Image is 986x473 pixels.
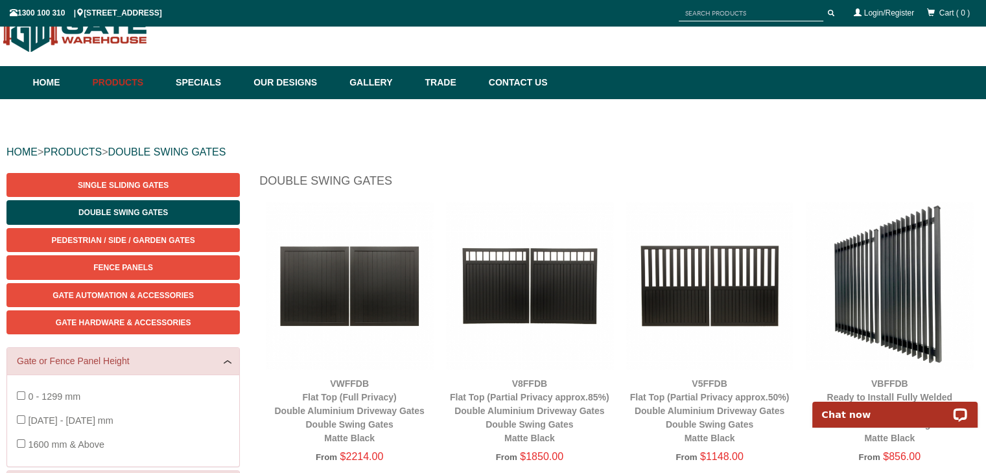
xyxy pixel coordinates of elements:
[806,202,973,369] img: VBFFDB - Ready to Install Fully Welded 65x16mm Vertical Blade - Aluminium Double Swing Gates - Ma...
[28,415,113,426] span: [DATE] - [DATE] mm
[28,439,104,450] span: 1600 mm & Above
[259,173,980,196] h1: Double Swing Gates
[626,202,793,369] img: V5FFDB - Flat Top (Partial Privacy approx.50%) - Double Aluminium Driveway Gates - Double Swing G...
[6,200,240,224] a: Double Swing Gates
[28,391,80,402] span: 0 - 1299 mm
[804,387,986,428] iframe: LiveChat chat widget
[446,202,613,369] img: V8FFDB - Flat Top (Partial Privacy approx.85%) - Double Aluminium Driveway Gates - Double Swing G...
[343,66,418,99] a: Gallery
[6,132,980,173] div: > >
[679,5,823,21] input: SEARCH PRODUCTS
[108,146,226,157] a: DOUBLE SWING GATES
[10,8,162,17] span: 1300 100 310 | [STREET_ADDRESS]
[93,263,153,272] span: Fence Panels
[418,66,482,99] a: Trade
[53,291,194,300] span: Gate Automation & Accessories
[496,452,517,462] span: From
[56,318,191,327] span: Gate Hardware & Accessories
[520,451,563,462] span: $1850.00
[17,354,229,368] a: Gate or Fence Panel Height
[450,378,609,443] a: V8FFDBFlat Top (Partial Privacy approx.85%)Double Aluminium Driveway GatesDouble Swing GatesMatte...
[821,378,958,443] a: VBFFDBReady to Install Fully Welded 65x16mm Vertical BladeAluminium Double Swing GatesMatte Black
[33,66,86,99] a: Home
[700,451,744,462] span: $1148.00
[883,451,921,462] span: $856.00
[266,202,433,369] img: VWFFDB - Flat Top (Full Privacy) - Double Aluminium Driveway Gates - Double Swing Gates - Matte B...
[78,208,168,217] span: Double Swing Gates
[6,146,38,157] a: HOME
[78,181,169,190] span: Single Sliding Gates
[482,66,548,99] a: Contact Us
[675,452,697,462] span: From
[630,378,790,443] a: V5FFDBFlat Top (Partial Privacy approx.50%)Double Aluminium Driveway GatesDouble Swing GatesMatte...
[6,255,240,279] a: Fence Panels
[247,66,343,99] a: Our Designs
[43,146,102,157] a: PRODUCTS
[52,236,195,245] span: Pedestrian / Side / Garden Gates
[169,66,247,99] a: Specials
[86,66,170,99] a: Products
[6,310,240,334] a: Gate Hardware & Accessories
[274,378,424,443] a: VWFFDBFlat Top (Full Privacy)Double Aluminium Driveway GatesDouble Swing GatesMatte Black
[6,173,240,197] a: Single Sliding Gates
[858,452,880,462] span: From
[340,451,384,462] span: $2214.00
[6,228,240,252] a: Pedestrian / Side / Garden Gates
[864,8,914,17] a: Login/Register
[939,8,970,17] span: Cart ( 0 )
[6,283,240,307] a: Gate Automation & Accessories
[316,452,337,462] span: From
